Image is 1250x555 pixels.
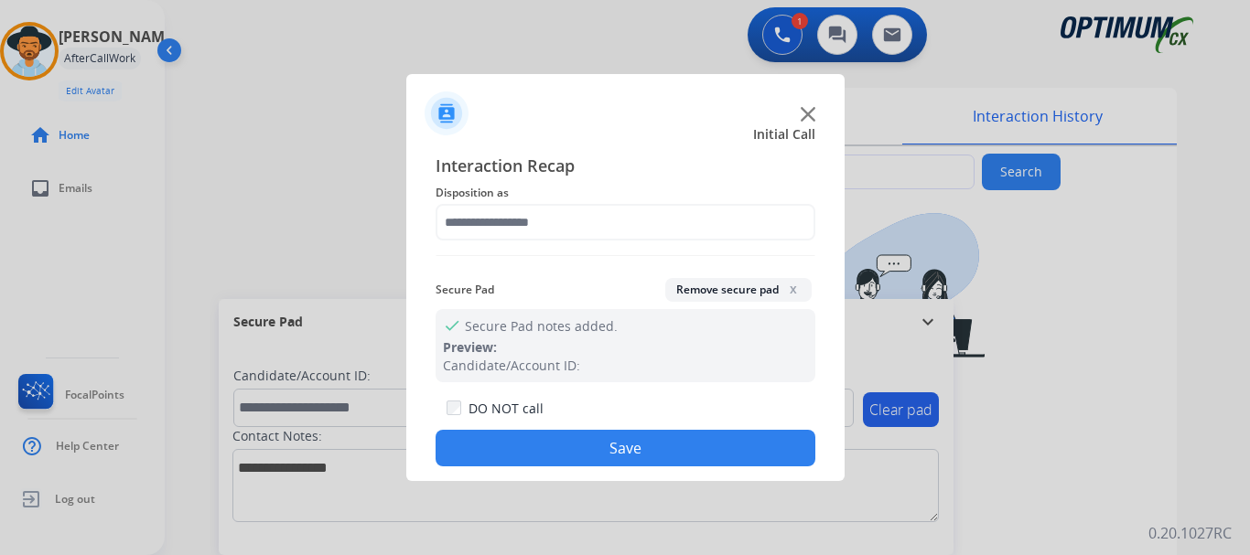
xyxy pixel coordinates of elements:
span: Interaction Recap [436,153,815,182]
button: Remove secure padx [665,278,812,302]
div: Candidate/Account ID: [443,357,808,375]
span: Secure Pad [436,279,494,301]
button: Save [436,430,815,466]
span: Initial Call [753,125,815,144]
img: contactIcon [425,91,469,135]
mat-icon: check [443,316,458,331]
label: DO NOT call [469,400,544,418]
p: 0.20.1027RC [1148,522,1232,544]
div: Secure Pad notes added. [436,309,815,382]
span: Preview: [443,338,497,356]
span: Disposition as [436,182,815,204]
span: x [786,282,801,296]
img: contact-recap-line.svg [436,255,815,256]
